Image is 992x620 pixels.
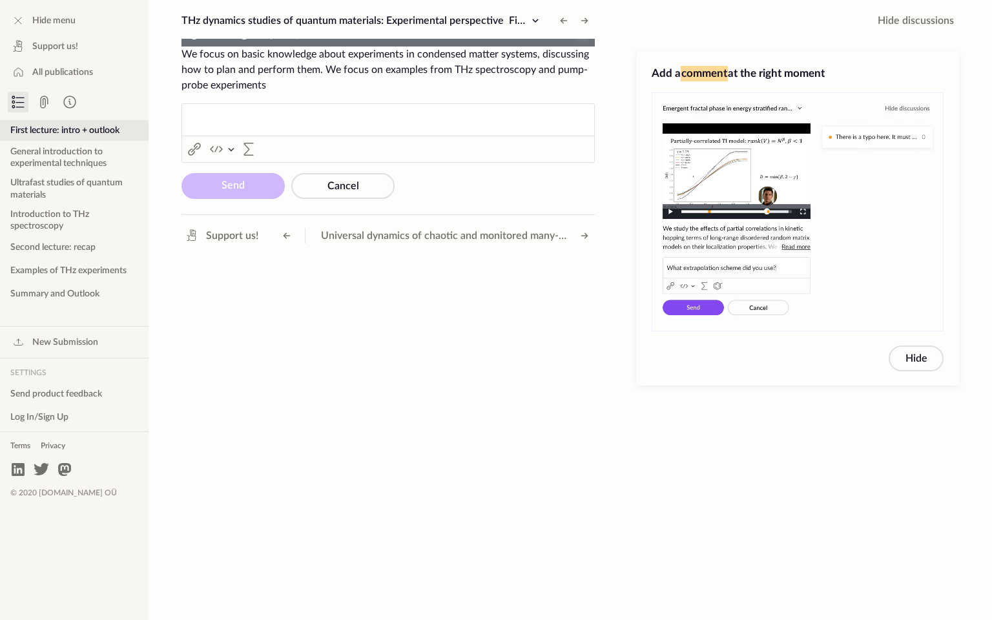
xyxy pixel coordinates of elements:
[316,225,595,246] button: Universal dynamics of chaotic and monitored many-body quantum systems
[652,66,944,81] h3: Add a at the right moment
[206,228,258,243] span: Support us!
[222,180,245,191] span: Send
[36,436,70,457] a: Privacy
[509,15,638,26] span: First lecture: intro + outlook
[181,173,285,199] button: Send
[181,15,504,26] span: THz dynamics studies of quantum materials: Experimental perspective
[32,66,93,79] span: All publications
[878,13,954,28] span: Hide discussions
[327,181,359,191] span: Cancel
[681,66,728,81] span: comment
[181,49,589,90] span: We focus on basic knowledge about experiments in condensed matter systems, discussing how to plan...
[32,14,76,27] span: Hide menu
[5,436,36,457] a: Terms
[889,346,944,371] button: Hide
[291,173,395,199] button: Cancel
[176,10,548,31] button: THz dynamics studies of quantum materials: Experimental perspectiveFirst lecture: intro + outlook
[32,40,78,53] span: Support us!
[179,225,263,246] a: Support us!
[321,228,570,243] span: Universal dynamics of chaotic and monitored many-body quantum systems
